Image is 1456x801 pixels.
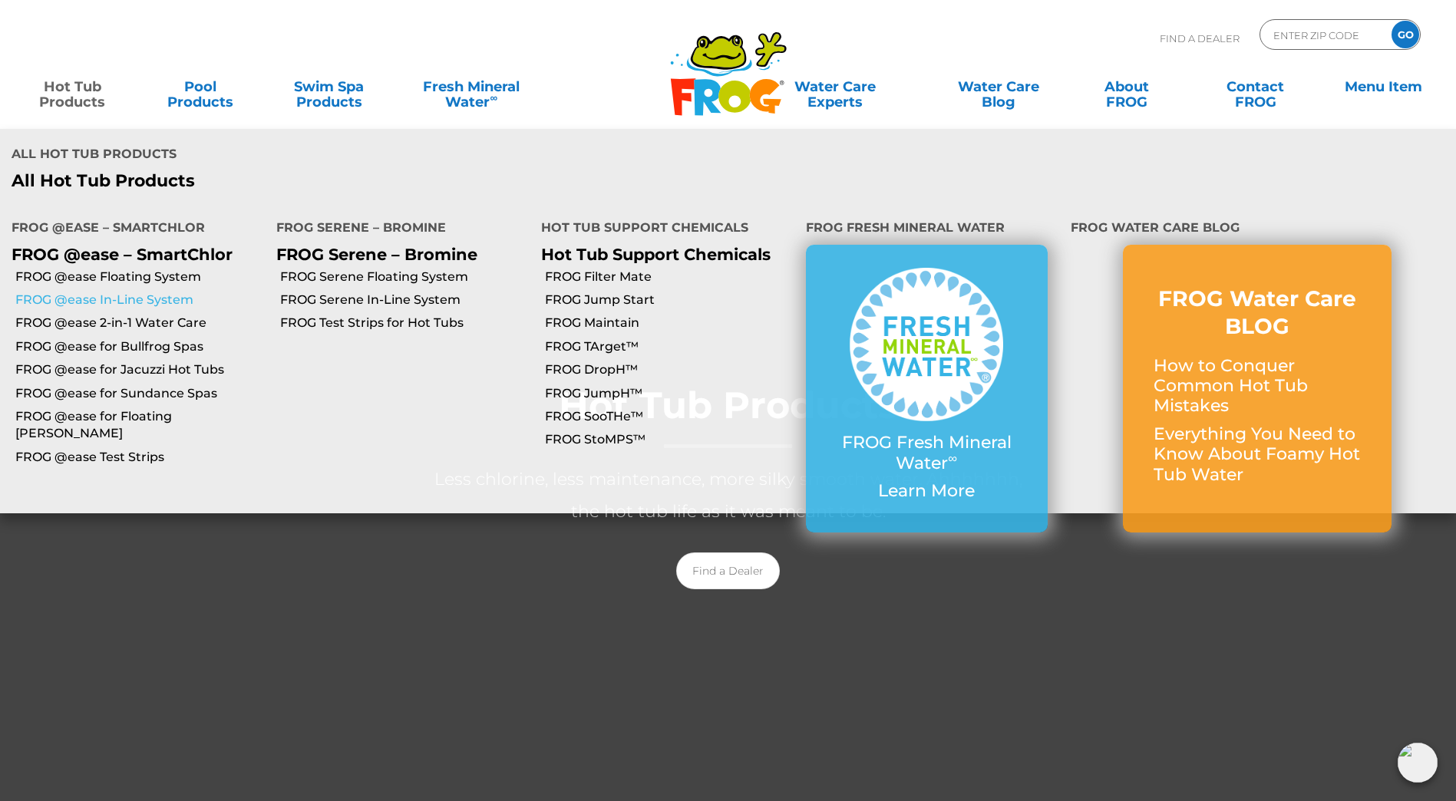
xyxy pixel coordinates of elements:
[942,71,1056,102] a: Water CareBlog
[272,71,386,102] a: Swim SpaProducts
[15,71,130,102] a: Hot TubProducts
[15,292,265,308] a: FROG @ease In-Line System
[15,361,265,378] a: FROG @ease for Jacuzzi Hot Tubs
[15,315,265,331] a: FROG @ease 2-in-1 Water Care
[144,71,258,102] a: PoolProducts
[276,214,518,245] h4: FROG Serene – Bromine
[15,408,265,443] a: FROG @ease for Floating [PERSON_NAME]
[541,214,783,245] h4: Hot Tub Support Chemicals
[12,214,253,245] h4: FROG @ease – SmartChlor
[276,245,518,264] p: FROG Serene – Bromine
[1154,424,1361,485] p: Everything You Need to Know About Foamy Hot Tub Water
[837,433,1017,473] p: FROG Fresh Mineral Water
[1154,285,1361,493] a: FROG Water Care BLOG How to Conquer Common Hot Tub Mistakes Everything You Need to Know About Foa...
[545,431,794,448] a: FROG StoMPS™
[1154,285,1361,341] h3: FROG Water Care BLOG
[545,361,794,378] a: FROG DropH™
[15,338,265,355] a: FROG @ease for Bullfrog Spas
[1198,71,1312,102] a: ContactFROG
[280,269,530,285] a: FROG Serene Floating System
[545,338,794,355] a: FROG TArget™
[15,449,265,466] a: FROG @ease Test Strips
[15,385,265,402] a: FROG @ease for Sundance Spas
[490,91,497,104] sup: ∞
[545,408,794,425] a: FROG SooTHe™
[400,71,543,102] a: Fresh MineralWater∞
[676,552,780,589] a: Find a Dealer
[280,292,530,308] a: FROG Serene In-Line System
[1154,356,1361,417] p: How to Conquer Common Hot Tub Mistakes
[1392,21,1419,48] input: GO
[12,140,717,171] h4: All Hot Tub Products
[1160,19,1240,58] p: Find A Dealer
[1326,71,1441,102] a: Menu Item
[545,292,794,308] a: FROG Jump Start
[545,315,794,331] a: FROG Maintain
[12,245,253,264] p: FROG @ease – SmartChlor
[545,385,794,402] a: FROG JumpH™
[948,450,957,466] sup: ∞
[837,481,1017,501] p: Learn More
[12,171,717,191] a: All Hot Tub Products
[742,71,927,102] a: Water CareExperts
[15,269,265,285] a: FROG @ease Floating System
[280,315,530,331] a: FROG Test Strips for Hot Tubs
[1272,24,1375,46] input: Zip Code Form
[1398,743,1438,783] img: openIcon
[1071,214,1444,245] h4: FROG Water Care Blog
[545,269,794,285] a: FROG Filter Mate
[806,214,1048,245] h4: FROG Fresh Mineral Water
[541,245,771,264] a: Hot Tub Support Chemicals
[1070,71,1184,102] a: AboutFROG
[837,268,1017,509] a: FROG Fresh Mineral Water∞ Learn More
